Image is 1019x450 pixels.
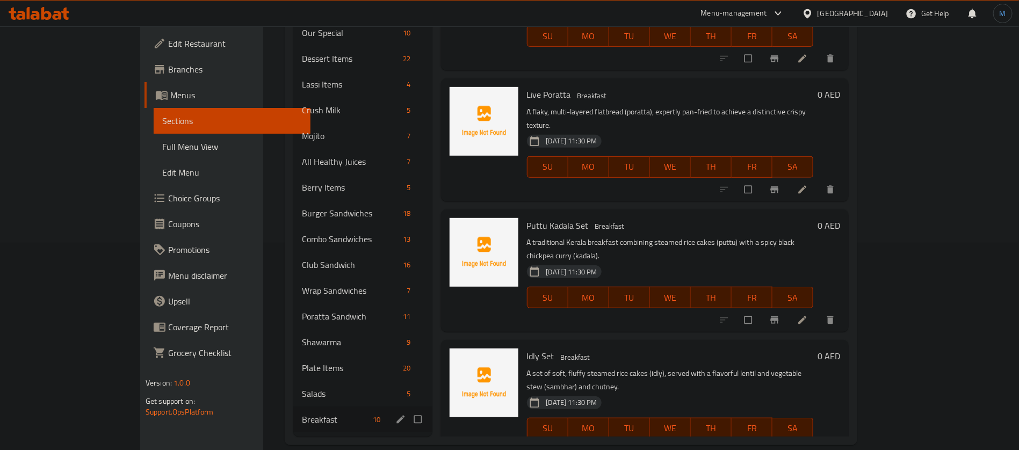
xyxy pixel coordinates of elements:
[732,25,772,47] button: FR
[568,418,609,439] button: MO
[527,287,568,308] button: SU
[542,267,602,277] span: [DATE] 11:30 PM
[650,287,691,308] button: WE
[691,418,732,439] button: TH
[168,346,302,359] span: Grocery Checklist
[402,337,415,347] span: 9
[797,184,810,195] a: Edit menu item
[293,123,432,149] div: Mojito7
[557,351,595,364] span: Breakfast
[402,78,415,91] div: items
[732,156,772,178] button: FR
[573,89,611,102] div: Breakfast
[293,149,432,175] div: All Healthy Juices7
[613,420,646,436] span: TU
[302,413,368,426] span: Breakfast
[527,25,568,47] button: SU
[399,54,415,64] span: 22
[736,420,768,436] span: FR
[399,361,415,374] div: items
[797,315,810,325] a: Edit menu item
[650,25,691,47] button: WE
[154,159,310,185] a: Edit Menu
[168,295,302,308] span: Upsell
[302,336,402,349] span: Shawarma
[609,25,650,47] button: TU
[568,25,609,47] button: MO
[1000,8,1006,19] span: M
[394,412,410,426] button: edit
[293,303,432,329] div: Poratta Sandwich11
[738,310,761,330] span: Select to update
[542,136,602,146] span: [DATE] 11:30 PM
[736,290,768,306] span: FR
[532,290,564,306] span: SU
[402,79,415,90] span: 4
[146,405,214,419] a: Support.OpsPlatform
[402,286,415,296] span: 7
[368,415,385,425] span: 10
[738,179,761,200] span: Select to update
[591,220,629,233] span: Breakfast
[302,258,399,271] div: Club Sandwich
[399,363,415,373] span: 20
[527,217,589,234] span: Puttu Kadala Set
[527,86,571,103] span: Live Poratta
[302,310,399,323] div: Poratta Sandwich
[527,348,554,364] span: Idly Set
[302,52,399,65] span: Dessert Items
[819,308,844,332] button: delete
[691,287,732,308] button: TH
[738,48,761,69] span: Select to update
[168,192,302,205] span: Choice Groups
[695,420,727,436] span: TH
[399,260,415,270] span: 16
[568,287,609,308] button: MO
[654,159,686,175] span: WE
[399,26,415,39] div: items
[293,252,432,278] div: Club Sandwich16
[818,218,840,233] h6: 0 AED
[402,105,415,115] span: 5
[168,321,302,333] span: Coverage Report
[402,181,415,194] div: items
[402,387,415,400] div: items
[763,178,789,201] button: Branch-specific-item
[302,104,402,117] span: Crush Milk
[302,387,402,400] span: Salads
[819,47,844,70] button: delete
[399,234,415,244] span: 13
[399,310,415,323] div: items
[302,78,402,91] span: Lassi Items
[144,56,310,82] a: Branches
[302,26,399,39] span: Our Special
[402,157,415,167] span: 7
[302,207,399,220] span: Burger Sandwiches
[302,129,402,142] div: Mojito
[402,183,415,193] span: 5
[777,420,809,436] span: SA
[168,37,302,50] span: Edit Restaurant
[650,156,691,178] button: WE
[170,89,302,101] span: Menus
[399,233,415,245] div: items
[402,284,415,297] div: items
[368,413,385,426] div: items
[293,200,432,226] div: Burger Sandwiches18
[654,290,686,306] span: WE
[450,349,518,417] img: Idly Set
[532,28,564,44] span: SU
[573,159,605,175] span: MO
[777,290,809,306] span: SA
[402,389,415,399] span: 5
[818,349,840,364] h6: 0 AED
[293,355,432,381] div: Plate Items20
[399,208,415,219] span: 18
[732,418,772,439] button: FR
[650,418,691,439] button: WE
[174,376,190,390] span: 1.0.0
[293,278,432,303] div: Wrap Sandwiches7
[302,233,399,245] span: Combo Sandwiches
